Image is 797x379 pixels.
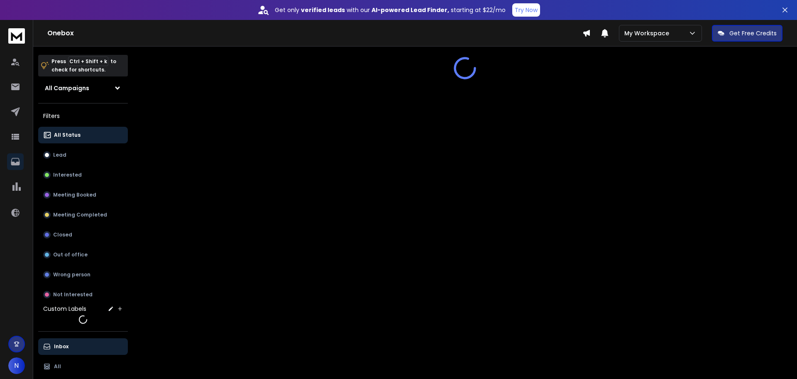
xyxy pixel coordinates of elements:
[38,80,128,96] button: All Campaigns
[54,132,81,138] p: All Status
[53,192,96,198] p: Meeting Booked
[275,6,506,14] p: Get only with our starting at $22/mo
[38,147,128,163] button: Lead
[38,338,128,355] button: Inbox
[38,226,128,243] button: Closed
[53,152,66,158] p: Lead
[43,305,86,313] h3: Custom Labels
[38,358,128,375] button: All
[38,187,128,203] button: Meeting Booked
[45,84,89,92] h1: All Campaigns
[53,231,72,238] p: Closed
[38,167,128,183] button: Interested
[47,28,582,38] h1: Onebox
[38,246,128,263] button: Out of office
[53,271,90,278] p: Wrong person
[372,6,449,14] strong: AI-powered Lead Finder,
[712,25,782,42] button: Get Free Credits
[8,357,25,374] button: N
[512,3,540,17] button: Try Now
[53,251,88,258] p: Out of office
[38,127,128,143] button: All Status
[8,28,25,44] img: logo
[54,343,68,350] p: Inbox
[38,110,128,122] h3: Filters
[53,291,93,298] p: Not Interested
[68,57,108,66] span: Ctrl + Shift + k
[54,363,61,370] p: All
[51,57,116,74] p: Press to check for shortcuts.
[729,29,777,37] p: Get Free Credits
[53,172,82,178] p: Interested
[301,6,345,14] strong: verified leads
[38,207,128,223] button: Meeting Completed
[515,6,538,14] p: Try Now
[38,266,128,283] button: Wrong person
[38,286,128,303] button: Not Interested
[624,29,672,37] p: My Workspace
[53,212,107,218] p: Meeting Completed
